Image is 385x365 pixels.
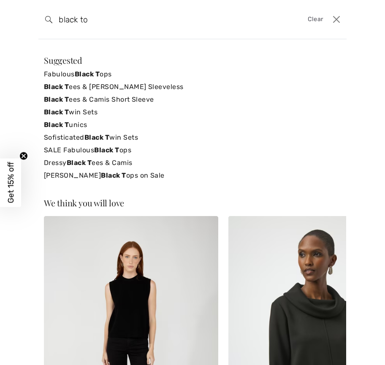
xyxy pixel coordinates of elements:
[308,15,323,24] span: Clear
[44,108,69,116] strong: Black T
[44,83,69,91] strong: Black T
[44,106,341,119] a: Black Twin Sets
[44,121,69,129] strong: Black T
[44,157,341,169] a: DressyBlack Tees & Camis
[44,93,341,106] a: Black Tees & Camis Short Sleeve
[44,144,341,157] a: SALE FabulousBlack Tops
[67,159,92,167] strong: Black T
[19,6,37,14] span: Help
[44,169,341,182] a: [PERSON_NAME]Black Tops on Sale
[44,81,341,93] a: Black Tees & [PERSON_NAME] Sleeveless
[44,56,341,65] div: Suggested
[19,151,28,160] button: Close teaser
[94,146,119,154] strong: Black T
[101,171,126,179] strong: Black T
[45,16,52,23] img: search the website
[330,13,343,26] button: Close
[52,7,266,32] input: TYPE TO SEARCH
[44,95,69,103] strong: Black T
[44,68,341,81] a: FabulousBlack Tops
[6,162,16,203] span: Get 15% off
[84,133,109,141] strong: Black T
[44,131,341,144] a: SofisticatedBlack Twin Sets
[75,70,100,78] strong: Black T
[44,197,124,208] span: We think you will love
[44,119,341,131] a: Black Tunics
